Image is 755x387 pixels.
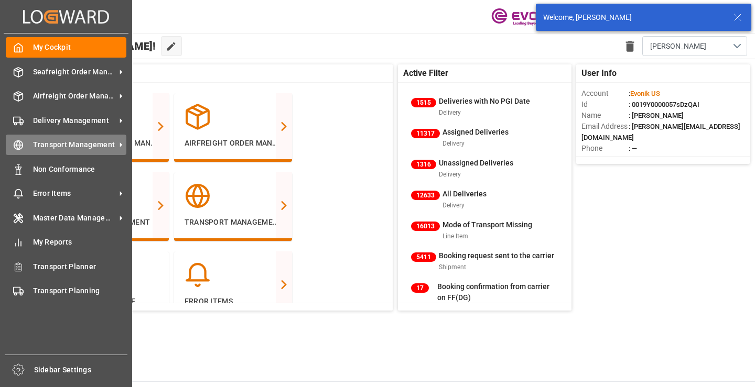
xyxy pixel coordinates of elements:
[491,8,559,26] img: Evonik-brand-mark-Deep-Purple-RGB.jpeg_1700498283.jpeg
[581,67,617,80] span: User Info
[411,252,436,262] span: 5411
[411,129,440,138] span: 11317
[439,97,530,105] span: Deliveries with No PGI Date
[33,164,127,175] span: Non Conformance
[629,112,684,119] span: : [PERSON_NAME]
[411,250,558,272] a: 5411Booking request sent to the carrierShipment
[543,12,724,23] div: Welcome, [PERSON_NAME]
[6,232,126,252] a: My Reports
[581,154,629,165] span: Account Type
[411,189,558,211] a: 12633All DeliveriesDelivery
[629,90,660,97] span: :
[43,36,156,56] span: Hello [PERSON_NAME]!
[581,99,629,110] span: Id
[33,91,116,102] span: Airfreight Order Management
[443,233,468,240] span: Line Item
[581,123,740,141] span: : [PERSON_NAME][EMAIL_ADDRESS][DOMAIN_NAME]
[33,42,127,53] span: My Cockpit
[581,143,629,154] span: Phone
[33,139,116,150] span: Transport Management
[439,251,554,260] span: Booking request sent to the carrier
[439,109,461,116] span: Delivery
[629,145,637,152] span: : —
[33,285,127,296] span: Transport Planning
[581,88,629,99] span: Account
[33,261,127,272] span: Transport Planner
[443,140,465,147] span: Delivery
[439,171,461,178] span: Delivery
[34,364,128,375] span: Sidebar Settings
[185,296,282,307] p: Error Items
[411,96,558,118] a: 1515Deliveries with No PGI DateDelivery
[650,41,706,52] span: [PERSON_NAME]
[642,36,747,56] button: open menu
[581,110,629,121] span: Name
[443,220,532,229] span: Mode of Transport Missing
[411,127,558,149] a: 11317Assigned DeliveriesDelivery
[411,191,440,200] span: 12633
[411,160,436,169] span: 1316
[437,282,549,302] span: Booking confirmation from carrier on FF(DG)
[629,156,686,163] span: : Freight Forwarder
[443,202,465,209] span: Delivery
[33,115,116,126] span: Delivery Management
[411,158,558,180] a: 1316Unassigned DeliveriesDelivery
[443,128,509,136] span: Assigned Deliveries
[411,222,440,231] span: 16013
[403,67,448,80] span: Active Filter
[630,90,660,97] span: Evonik US
[33,188,116,199] span: Error Items
[185,217,282,228] p: Transport Management
[629,101,699,108] span: : 0019Y0000057sDzQAI
[411,219,558,241] a: 16013Mode of Transport MissingLine Item
[6,281,126,301] a: Transport Planning
[411,281,558,314] a: 17Booking confirmation from carrier on FF(DG)
[185,138,282,149] p: Airfreight Order Management
[33,237,127,248] span: My Reports
[6,159,126,179] a: Non Conformance
[443,190,487,198] span: All Deliveries
[411,283,429,293] span: 17
[581,121,629,132] span: Email Address
[439,159,513,167] span: Unassigned Deliveries
[33,67,116,78] span: Seafreight Order Management
[439,263,466,271] span: Shipment
[6,37,126,58] a: My Cockpit
[6,256,126,277] a: Transport Planner
[33,213,116,224] span: Master Data Management
[411,98,436,107] span: 1515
